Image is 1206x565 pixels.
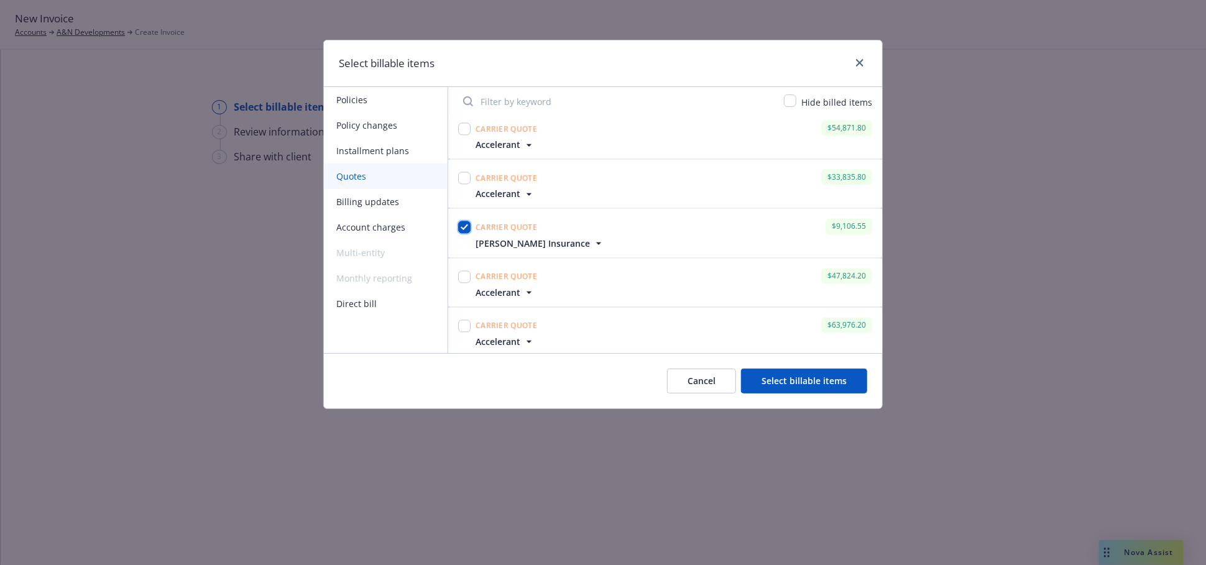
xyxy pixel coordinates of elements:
button: [PERSON_NAME] Insurance [476,237,605,250]
div: $33,835.80 [821,169,872,185]
span: Accelerant [476,286,520,299]
button: Direct bill [324,291,448,316]
span: Accelerant [476,138,520,151]
button: Policies [324,87,448,113]
button: Accelerant [476,138,535,151]
button: Cancel [667,369,736,393]
div: $9,106.55 [826,218,872,234]
button: Accelerant [476,335,535,348]
div: $54,871.80 [821,120,872,136]
button: Account charges [324,214,448,240]
button: Policy changes [324,113,448,138]
span: Monthly reporting [324,265,448,291]
span: Carrier Quote [476,271,537,282]
span: Carrier Quote [476,173,537,183]
span: Multi-entity [324,240,448,265]
button: Accelerant [476,286,535,299]
button: Billing updates [324,189,448,214]
button: Installment plans [324,138,448,163]
a: close [852,55,867,70]
button: Quotes [324,163,448,189]
input: Filter by keyword [456,89,776,114]
span: Carrier Quote [476,320,537,331]
button: Accelerant [476,187,535,200]
div: $63,976.20 [821,317,872,333]
div: $47,824.20 [821,268,872,283]
span: Accelerant [476,187,520,200]
button: Select billable items [741,369,867,393]
span: Accelerant [476,335,520,348]
span: Hide billed items [801,96,872,108]
span: Carrier Quote [476,222,537,232]
span: [PERSON_NAME] Insurance [476,237,590,250]
span: Carrier Quote [476,124,537,134]
h1: Select billable items [339,55,435,71]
